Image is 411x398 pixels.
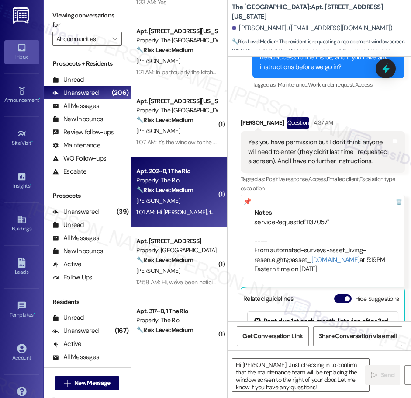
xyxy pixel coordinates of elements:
img: ResiDesk Logo [13,7,31,24]
button: Share Conversation via email [313,326,402,346]
div: (206) [110,86,131,100]
div: Unread [52,220,84,230]
button: New Message [55,376,120,390]
span: [PERSON_NAME] [136,57,180,65]
div: All Messages [52,234,99,243]
div: 4:37 AM [311,118,333,127]
a: Leads [4,255,39,279]
div: Review follow-ups [52,128,114,137]
span: • [31,139,33,145]
span: [PERSON_NAME] [136,267,180,275]
div: WO Follow-ups [52,154,106,163]
a: [DOMAIN_NAME] [311,255,359,264]
strong: 🔧 Risk Level: Medium [136,46,193,54]
a: Inbox [4,40,39,64]
div: serviceRequestId:"1137057" ---- From automated-surveys-asset_living-resen.eight@asset_ at 5:19PM ... [254,218,391,274]
label: Hide Suggestions [355,294,399,304]
div: Apt. [STREET_ADDRESS][US_STATE] [136,27,217,36]
i:  [112,35,117,42]
div: Unread [52,313,84,322]
div: Property: The [GEOGRAPHIC_DATA] [136,106,217,115]
b: Notes [254,208,272,217]
span: Maintenance , [278,81,308,88]
i:  [371,372,377,379]
div: Escalate [52,167,86,176]
div: Prospects [44,191,131,200]
div: Rent due 1st each month, late fee after 3rd – The Valencia Buildings: [STREET_ADDRESS][US_STATE] ... [254,317,391,345]
a: Buildings [4,212,39,236]
div: All Messages [52,101,99,111]
div: Tagged as: [252,78,404,91]
span: • [30,182,31,188]
label: Viewing conversations for [52,9,122,32]
div: Yes you have permission but I don't think anyone will need to enter (they didn't last time I requ... [248,138,391,166]
span: Emailed client , [327,175,359,183]
div: Follow Ups [52,273,93,282]
div: [PERSON_NAME]. ([EMAIL_ADDRESS][DOMAIN_NAME]) [232,24,393,33]
div: Unknown [52,366,90,375]
span: New Message [74,378,110,388]
span: Access [355,81,373,88]
div: Apt. 317~B, 1 The Rio [136,307,217,316]
strong: 🔧 Risk Level: Medium [136,326,193,334]
span: Positive response , [266,175,308,183]
div: Unread [52,75,84,84]
strong: 🔧 Risk Level: Medium [136,186,193,194]
span: • [34,311,35,317]
div: Question [287,117,310,128]
div: Apt. 202~B, 1 The Rio [136,167,217,176]
button: Get Conversation Link [237,326,308,346]
button: Send [365,365,400,385]
strong: 🔧 Risk Level: Medium [232,38,278,45]
div: Property: The [GEOGRAPHIC_DATA] [136,36,217,45]
div: Active [52,339,82,349]
b: The [GEOGRAPHIC_DATA]: Apt. [STREET_ADDRESS][US_STATE] [232,3,407,21]
span: • [39,96,40,102]
span: Get Conversation Link [242,332,303,341]
a: Insights • [4,169,39,193]
a: Templates • [4,298,39,322]
span: Share Conversation via email [319,332,397,341]
input: All communities [56,32,108,46]
div: [PERSON_NAME] [241,117,405,131]
a: Account [4,341,39,365]
div: Apt. [STREET_ADDRESS][US_STATE] [136,97,217,106]
div: Unanswered [52,88,99,98]
div: New Inbounds [52,247,103,256]
div: Property: [GEOGRAPHIC_DATA] [136,246,217,255]
div: (167) [113,324,131,338]
textarea: Hi [PERSON_NAME]! Just checking in to confirm that the maintenance team will be replacing the win... [232,359,369,391]
a: Site Visit • [4,126,39,150]
i:  [64,380,71,387]
span: [PERSON_NAME] [136,197,180,205]
div: Apt. [STREET_ADDRESS] [136,237,217,246]
div: Property: The Rio [136,176,217,185]
span: Work order request , [308,81,355,88]
span: : The resident is requesting a replacement window screen. While the resident states that someone ... [232,37,411,75]
div: Unanswered [52,207,99,216]
div: Unanswered [52,326,99,335]
div: (39) [114,205,131,219]
div: All Messages [52,353,99,362]
div: 1:07 AM: It's the window to the right of my door. [136,138,254,146]
strong: 🔧 Risk Level: Medium [136,256,193,264]
span: Access , [308,175,326,183]
div: New Inbounds [52,115,103,124]
div: Prospects + Residents [44,59,131,68]
div: Residents [44,297,131,307]
span: Send [381,370,394,380]
div: Maintenance [52,141,100,150]
div: Active [52,260,82,269]
div: Property: The Rio [136,316,217,325]
strong: 🔧 Risk Level: Medium [136,116,193,124]
div: Tagged as: [241,173,405,195]
div: Related guidelines [243,294,294,307]
span: [PERSON_NAME] [136,127,180,135]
